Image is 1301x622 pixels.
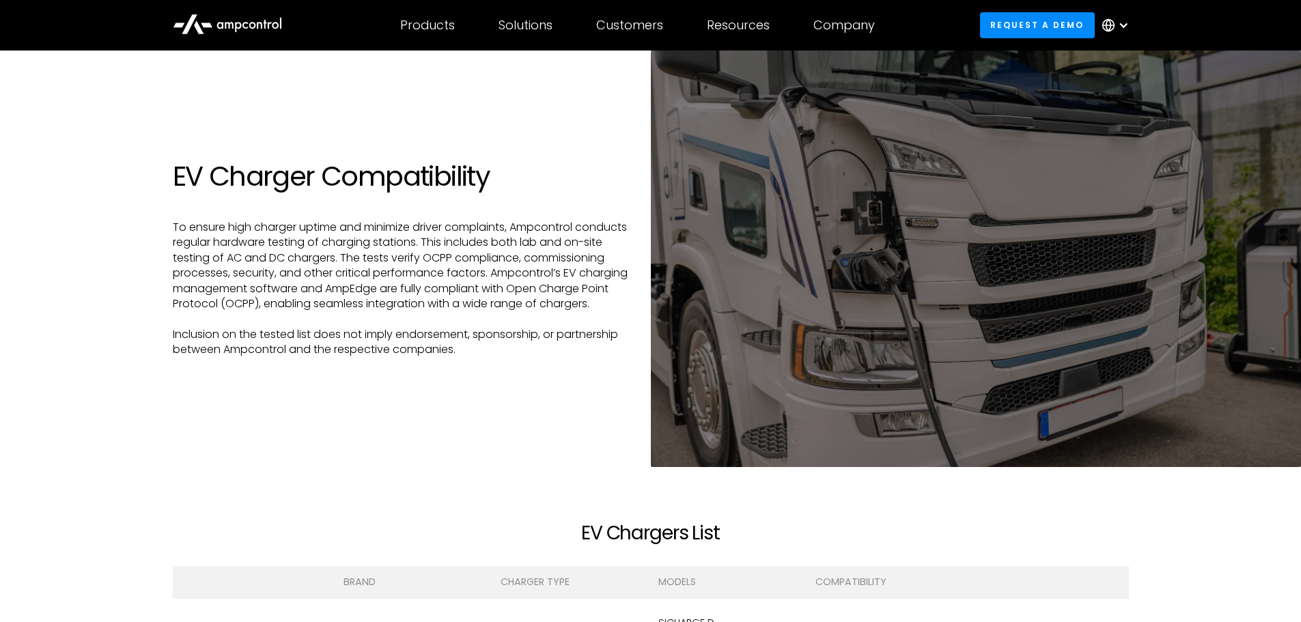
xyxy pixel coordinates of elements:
[400,18,455,33] div: Products
[813,18,875,33] div: Company
[499,18,552,33] div: Solutions
[596,18,663,33] div: Customers
[980,12,1095,38] a: Request a demo
[707,18,770,33] div: Resources
[501,574,641,589] div: Charger Type
[658,574,799,589] div: Models
[443,522,858,545] h2: EV Chargers List
[173,160,637,193] h1: EV Charger Compatibility
[344,574,484,589] div: Brand
[815,574,956,589] div: Compatibility
[173,220,637,358] p: To ensure high charger uptime and minimize driver complaints, Ampcontrol conducts regular hardwar...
